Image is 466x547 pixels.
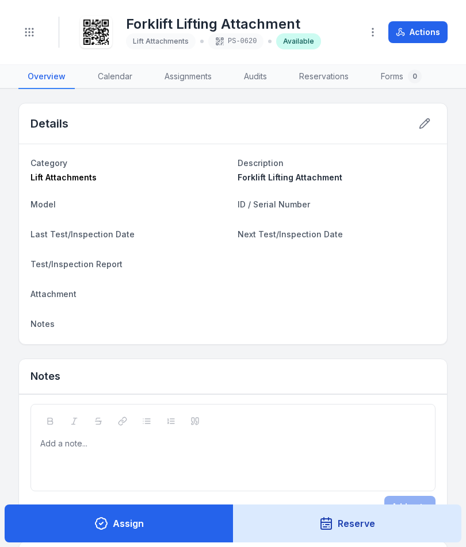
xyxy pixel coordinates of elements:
[238,158,284,168] span: Description
[30,259,123,269] span: Test/Inspection Report
[126,15,321,33] h1: Forklift Lifting Attachment
[276,33,321,49] div: Available
[238,229,343,239] span: Next Test/Inspection Date
[18,65,75,89] a: Overview
[372,65,431,89] a: Forms0
[89,65,142,89] a: Calendar
[235,65,276,89] a: Audits
[290,65,358,89] a: Reservations
[155,65,221,89] a: Assignments
[5,504,234,542] button: Assign
[30,229,135,239] span: Last Test/Inspection Date
[208,33,263,49] div: PS-0620
[408,70,422,83] div: 0
[238,172,342,182] span: Forklift Lifting Attachment
[30,368,60,384] h3: Notes
[30,115,68,132] h2: Details
[30,158,67,168] span: Category
[388,21,448,43] button: Actions
[133,37,189,45] span: Lift Attachments
[30,199,56,209] span: Model
[238,199,310,209] span: ID / Serial Number
[233,504,462,542] button: Reserve
[18,21,40,43] button: Toggle navigation
[30,319,55,329] span: Notes
[30,172,97,182] span: Lift Attachments
[30,289,77,299] span: Attachment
